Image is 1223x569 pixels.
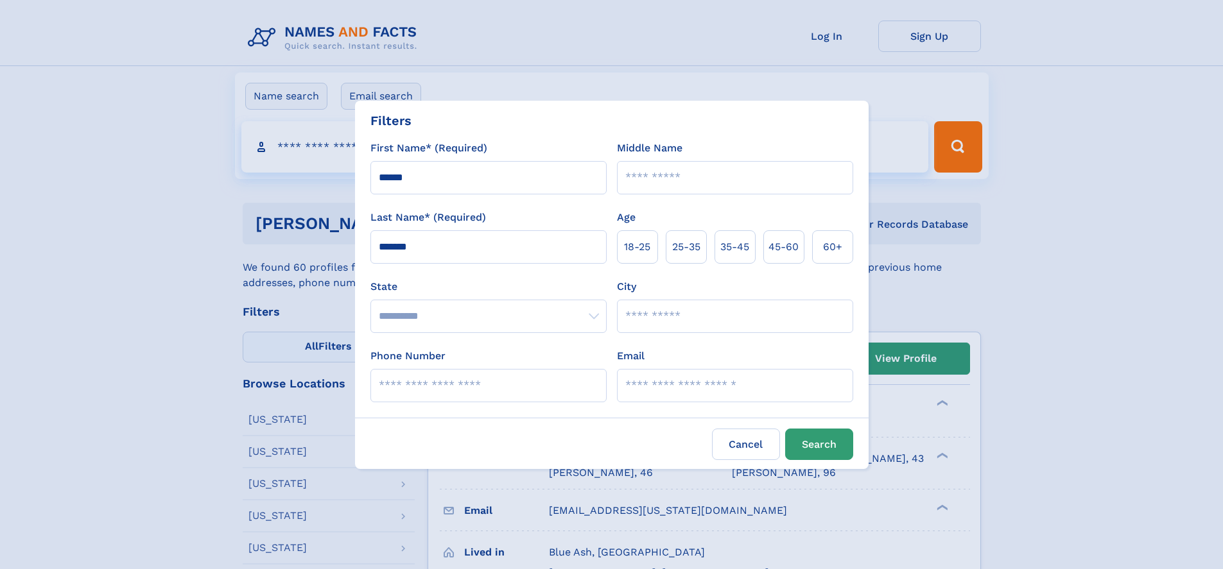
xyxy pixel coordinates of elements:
[823,239,842,255] span: 60+
[617,210,636,225] label: Age
[370,111,412,130] div: Filters
[624,239,650,255] span: 18‑25
[720,239,749,255] span: 35‑45
[370,140,487,156] label: First Name* (Required)
[617,140,682,156] label: Middle Name
[712,429,780,460] label: Cancel
[370,210,486,225] label: Last Name* (Required)
[617,348,645,364] label: Email
[785,429,853,460] button: Search
[370,348,446,364] label: Phone Number
[617,279,636,294] label: City
[768,239,799,255] span: 45‑60
[370,279,607,294] label: State
[672,239,700,255] span: 25‑35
